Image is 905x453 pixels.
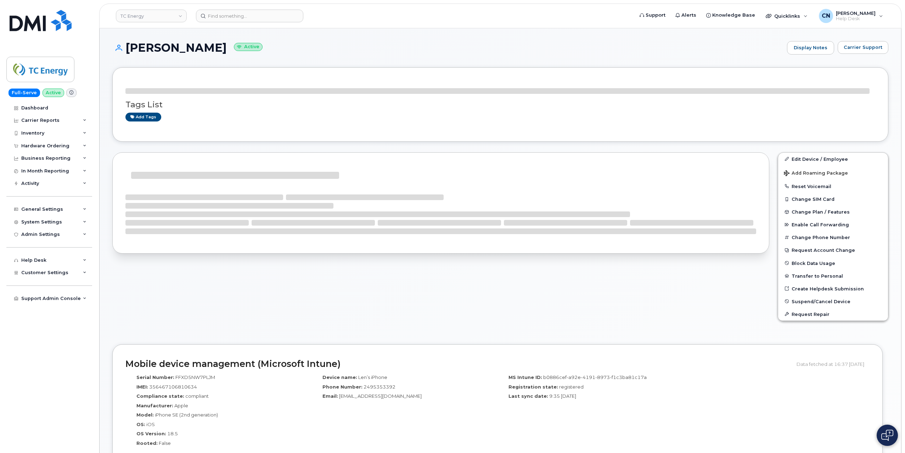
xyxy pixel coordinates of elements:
button: Suspend/Cancel Device [778,295,888,308]
button: Change Plan / Features [778,205,888,218]
label: OS: [136,421,145,428]
button: Block Data Usage [778,257,888,270]
span: False [159,440,171,446]
span: FFXD5NW7PLJM [175,374,215,380]
span: Apple [174,403,188,408]
button: Request Account Change [778,244,888,256]
button: Transfer to Personal [778,270,888,282]
span: compliant [185,393,209,399]
label: Compliance state: [136,393,184,400]
span: b0886cef-a92e-4191-8973-f1c3ba81c17a [543,374,647,380]
span: 18.5 [167,431,178,436]
label: IMEI: [136,384,148,390]
img: Open chat [881,430,893,441]
label: Serial Number: [136,374,174,381]
span: iPhone SE (2nd generation) [155,412,218,418]
span: Enable Call Forwarding [792,222,849,227]
button: Enable Call Forwarding [778,218,888,231]
label: Last sync date: [508,393,548,400]
span: Suspend/Cancel Device [792,299,850,304]
label: Rooted: [136,440,158,447]
button: Change SIM Card [778,193,888,205]
span: registered [559,384,584,390]
h3: Tags List [125,100,875,109]
a: Display Notes [787,41,834,55]
span: 356467106810634 [149,384,197,390]
div: Data fetched at 16:37 [DATE] [797,357,870,371]
label: Manufacturer: [136,402,173,409]
label: Model: [136,412,154,418]
button: Add Roaming Package [778,165,888,180]
h1: [PERSON_NAME] [112,41,783,54]
span: [EMAIL_ADDRESS][DOMAIN_NAME] [339,393,422,399]
button: Request Repair [778,308,888,321]
label: Registration state: [508,384,558,390]
h2: Mobile device management (Microsoft Intune) [125,359,791,369]
small: Active [234,43,263,51]
label: Phone Number: [322,384,362,390]
label: Email: [322,393,338,400]
button: Reset Voicemail [778,180,888,193]
button: Carrier Support [838,41,888,54]
label: OS Version: [136,430,166,437]
span: 9:35 [DATE] [549,393,576,399]
span: Change Plan / Features [792,209,850,215]
a: Add tags [125,113,161,121]
span: Add Roaming Package [784,170,848,177]
a: Edit Device / Employee [778,153,888,165]
span: 2495353392 [364,384,395,390]
label: Device name: [322,374,357,381]
span: iOS [146,421,155,427]
label: MS Intune ID: [508,374,542,381]
span: Carrier Support [844,44,882,51]
a: Create Helpdesk Submission [778,282,888,295]
span: Len’s iPhone [358,374,387,380]
button: Change Phone Number [778,231,888,244]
